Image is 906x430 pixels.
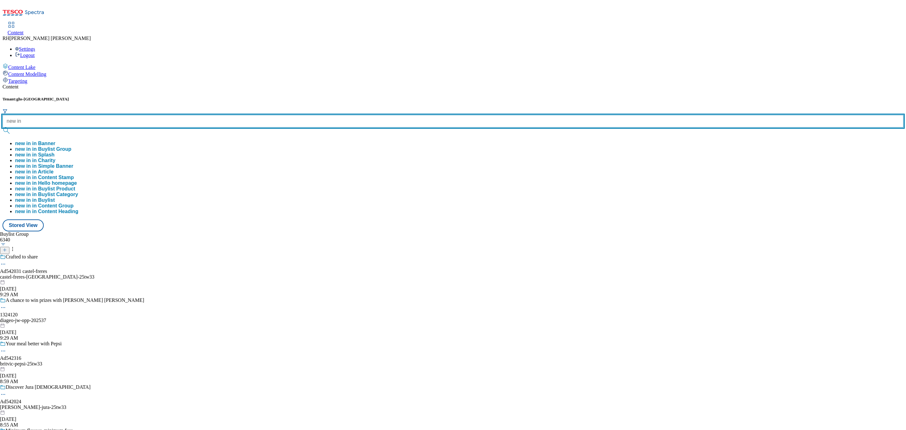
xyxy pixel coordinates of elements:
div: new in in [15,175,74,180]
div: Crafted to share [6,254,38,260]
span: Content Lake [8,65,36,70]
div: A chance to win prizes with [PERSON_NAME] [PERSON_NAME] [6,297,144,303]
svg: Search Filters [3,109,8,114]
span: Buylist Group [38,146,71,152]
a: Targeting [3,77,903,84]
div: new in in [15,203,74,209]
div: Your meal better with Pepsi [6,341,62,347]
a: Content Lake [3,63,903,70]
a: Logout [15,53,35,58]
button: new in in Content Stamp [15,175,74,180]
a: Content [8,22,24,36]
button: Stored View [3,219,44,231]
button: new in in Content Group [15,203,74,209]
button: new in in Splash [15,152,54,158]
span: [PERSON_NAME] [PERSON_NAME] [9,36,91,41]
span: Content [8,30,24,35]
span: Content Modelling [8,71,46,77]
div: Discover Jura [DEMOGRAPHIC_DATA] [6,384,91,390]
button: new in in Simple Banner [15,163,73,169]
div: new in in [15,146,71,152]
h5: Tenant: [3,97,903,102]
button: new in in Charity [15,158,55,163]
span: ghs-[GEOGRAPHIC_DATA] [16,97,69,101]
button: new in in Buylist Category [15,192,78,197]
button: new in in Content Heading [15,209,78,214]
button: new in in Hello homepage [15,180,77,186]
button: new in in Banner [15,141,55,146]
button: new in in Buylist Product [15,186,75,192]
span: RH [3,36,9,41]
span: Content Group [38,203,74,208]
span: Targeting [8,78,27,84]
span: Content Stamp [38,175,74,180]
button: new in in Buylist [15,197,55,203]
input: Search [3,115,903,127]
button: new in in Article [15,169,53,175]
div: Content [3,84,903,90]
a: Content Modelling [3,70,903,77]
button: new in in Buylist Group [15,146,71,152]
a: Settings [15,46,35,52]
